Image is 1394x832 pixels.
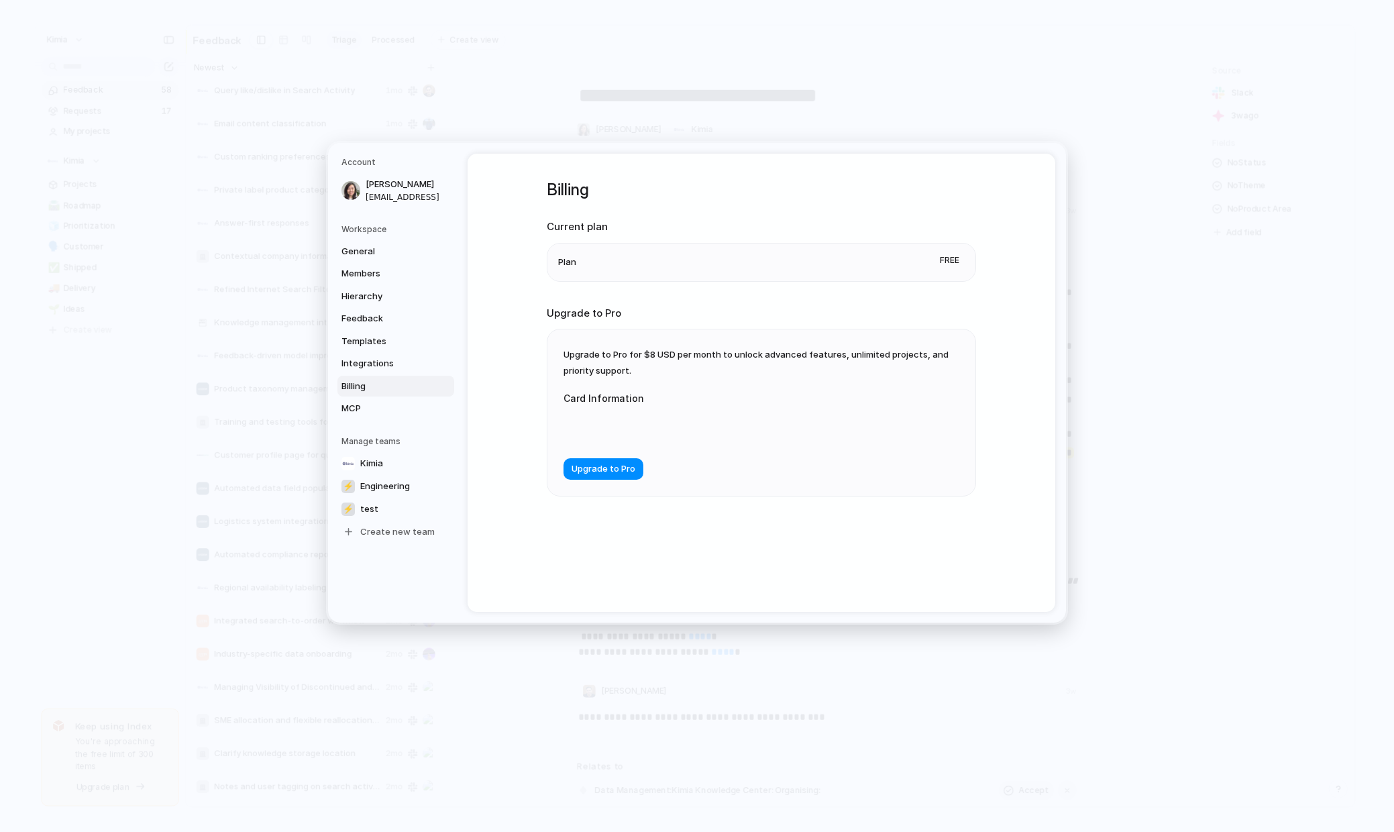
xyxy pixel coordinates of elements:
[337,353,454,374] a: Integrations
[564,391,832,405] label: Card Information
[337,240,454,262] a: General
[547,305,976,321] h2: Upgrade to Pro
[337,398,454,419] a: MCP
[558,256,576,269] span: Plan
[341,435,454,447] h5: Manage teams
[547,178,976,202] h1: Billing
[564,458,643,480] button: Upgrade to Pro
[337,263,454,284] a: Members
[337,375,454,397] a: Billing
[341,357,427,370] span: Integrations
[564,349,949,376] span: Upgrade to Pro for $8 USD per month to unlock advanced features, unlimited projects, and priority...
[341,289,427,303] span: Hierarchy
[341,156,454,168] h5: Account
[337,475,454,497] a: ⚡Engineering
[337,174,454,207] a: [PERSON_NAME][EMAIL_ADDRESS]
[337,330,454,352] a: Templates
[341,379,427,393] span: Billing
[360,503,378,516] span: test
[360,480,410,493] span: Engineering
[572,462,635,476] span: Upgrade to Pro
[366,191,451,203] span: [EMAIL_ADDRESS]
[337,308,454,329] a: Feedback
[341,502,355,515] div: ⚡
[337,521,454,542] a: Create new team
[341,223,454,235] h5: Workspace
[934,251,965,268] span: Free
[341,267,427,280] span: Members
[341,479,355,492] div: ⚡
[341,312,427,325] span: Feedback
[360,457,383,470] span: Kimia
[547,219,976,235] h2: Current plan
[366,178,451,191] span: [PERSON_NAME]
[337,498,454,519] a: ⚡test
[341,334,427,348] span: Templates
[360,525,435,539] span: Create new team
[341,402,427,415] span: MCP
[574,421,821,434] iframe: Secure card payment input frame
[337,285,454,307] a: Hierarchy
[337,452,454,474] a: Kimia
[341,244,427,258] span: General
